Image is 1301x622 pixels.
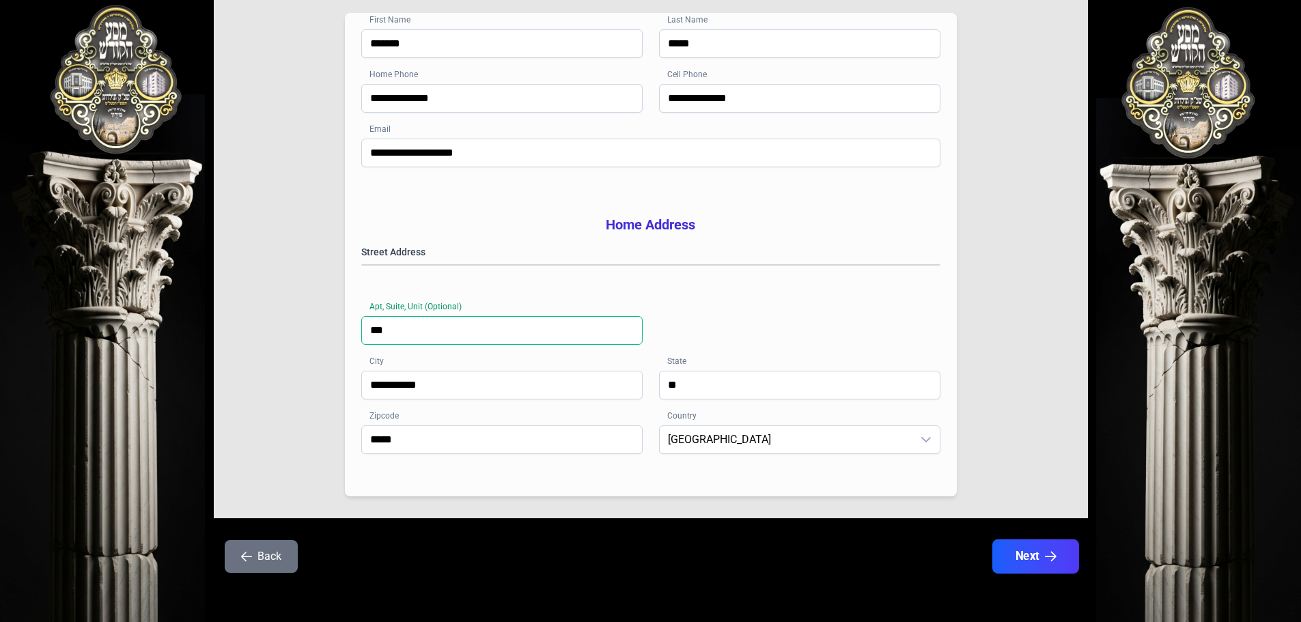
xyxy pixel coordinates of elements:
div: dropdown trigger [912,426,940,453]
span: United States [660,426,912,453]
h3: Home Address [361,215,940,234]
label: Street Address [361,245,940,259]
button: Next [992,539,1078,574]
button: Back [225,540,298,573]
